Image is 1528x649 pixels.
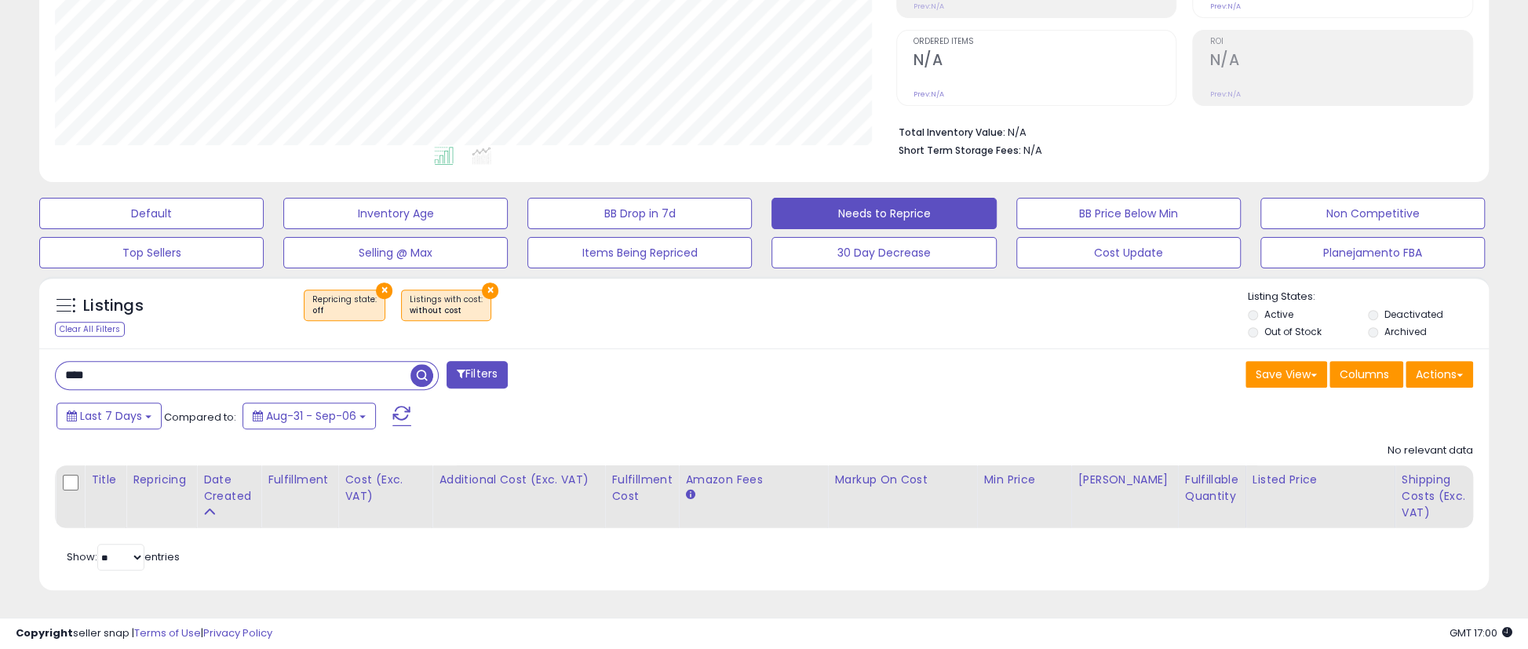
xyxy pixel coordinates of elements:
[1260,198,1485,229] button: Non Competitive
[1209,2,1240,11] small: Prev: N/A
[828,465,977,528] th: The percentage added to the cost of goods (COGS) that forms the calculator for Min & Max prices.
[67,549,180,564] span: Show: entries
[283,198,508,229] button: Inventory Age
[1384,325,1427,338] label: Archived
[1406,361,1473,388] button: Actions
[527,237,752,268] button: Items Being Repriced
[266,408,356,424] span: Aug-31 - Sep-06
[203,472,254,505] div: Date Created
[1450,625,1512,640] span: 2025-09-14 17:00 GMT
[39,198,264,229] button: Default
[410,294,483,317] span: Listings with cost :
[268,472,331,488] div: Fulfillment
[39,237,264,268] button: Top Sellers
[1329,361,1403,388] button: Columns
[1384,308,1443,321] label: Deactivated
[1209,38,1472,46] span: ROI
[243,403,376,429] button: Aug-31 - Sep-06
[771,198,996,229] button: Needs to Reprice
[410,305,483,316] div: without cost
[312,294,377,317] span: Repricing state :
[914,51,1176,72] h2: N/A
[1248,290,1489,304] p: Listing States:
[376,283,392,299] button: ×
[55,322,125,337] div: Clear All Filters
[899,144,1021,157] b: Short Term Storage Fees:
[1260,237,1485,268] button: Planejamento FBA
[611,472,672,505] div: Fulfillment Cost
[1264,308,1293,321] label: Active
[1016,237,1241,268] button: Cost Update
[283,237,508,268] button: Selling @ Max
[91,472,119,488] div: Title
[834,472,970,488] div: Markup on Cost
[1023,143,1042,158] span: N/A
[685,488,695,502] small: Amazon Fees.
[133,472,190,488] div: Repricing
[16,625,73,640] strong: Copyright
[1402,472,1482,521] div: Shipping Costs (Exc. VAT)
[914,2,944,11] small: Prev: N/A
[134,625,201,640] a: Terms of Use
[80,408,142,424] span: Last 7 Days
[899,126,1005,139] b: Total Inventory Value:
[57,403,162,429] button: Last 7 Days
[1253,472,1388,488] div: Listed Price
[345,472,425,505] div: Cost (Exc. VAT)
[914,89,944,99] small: Prev: N/A
[1340,366,1389,382] span: Columns
[1016,198,1241,229] button: BB Price Below Min
[1245,361,1327,388] button: Save View
[899,122,1461,140] li: N/A
[203,625,272,640] a: Privacy Policy
[312,305,377,316] div: off
[164,410,236,425] span: Compared to:
[1209,51,1472,72] h2: N/A
[1184,472,1238,505] div: Fulfillable Quantity
[83,295,144,317] h5: Listings
[914,38,1176,46] span: Ordered Items
[439,472,598,488] div: Additional Cost (Exc. VAT)
[1209,89,1240,99] small: Prev: N/A
[527,198,752,229] button: BB Drop in 7d
[771,237,996,268] button: 30 Day Decrease
[1388,443,1473,458] div: No relevant data
[447,361,508,388] button: Filters
[16,626,272,641] div: seller snap | |
[685,472,821,488] div: Amazon Fees
[482,283,498,299] button: ×
[983,472,1064,488] div: Min Price
[1264,325,1321,338] label: Out of Stock
[1078,472,1171,488] div: [PERSON_NAME]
